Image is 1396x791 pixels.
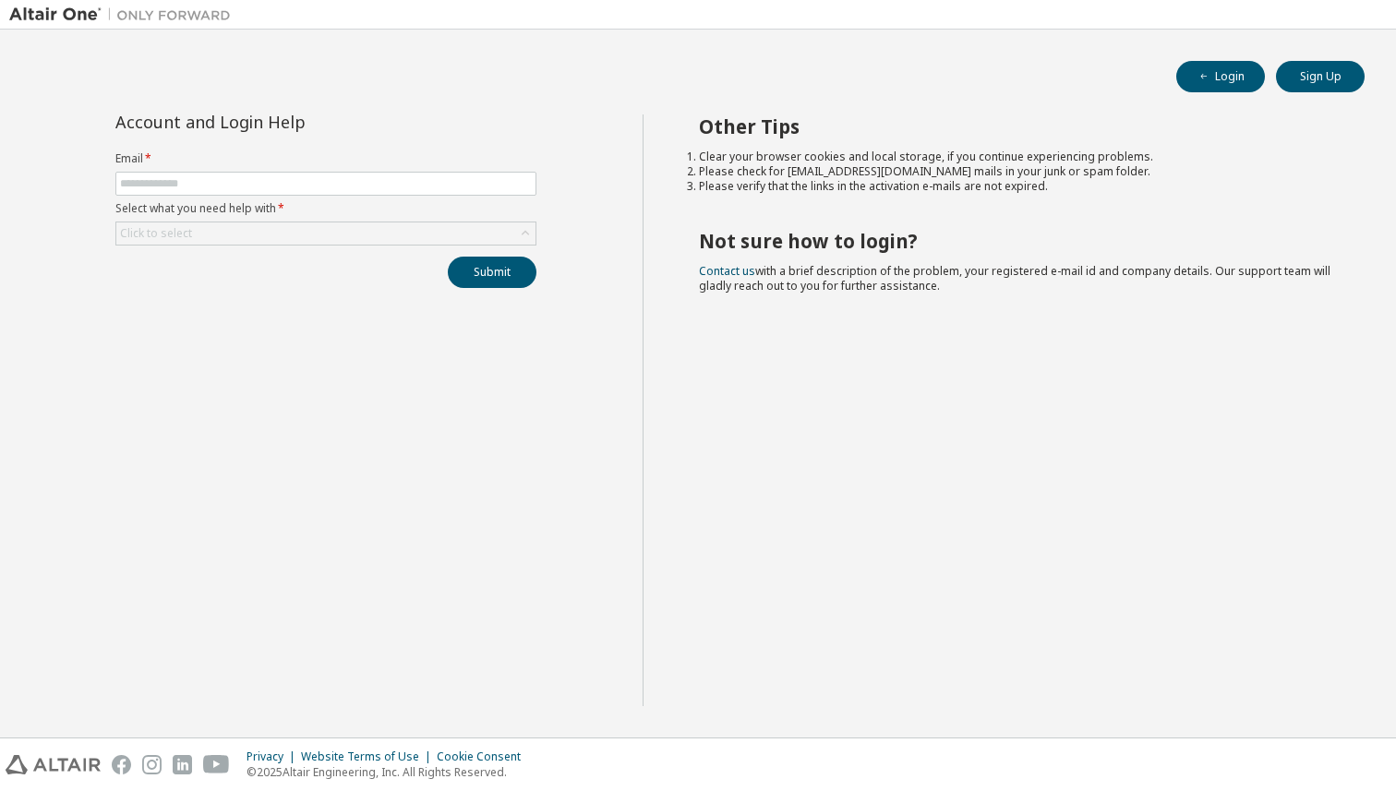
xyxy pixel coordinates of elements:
img: facebook.svg [112,755,131,774]
h2: Other Tips [699,114,1332,138]
button: Sign Up [1276,61,1365,92]
div: Click to select [116,222,536,245]
p: © 2025 Altair Engineering, Inc. All Rights Reserved. [247,764,532,780]
span: with a brief description of the problem, your registered e-mail id and company details. Our suppo... [699,263,1330,294]
div: Cookie Consent [437,749,532,764]
button: Login [1176,61,1265,92]
label: Select what you need help with [115,201,536,216]
li: Please verify that the links in the activation e-mails are not expired. [699,179,1332,194]
div: Account and Login Help [115,114,452,129]
img: Altair One [9,6,240,24]
img: altair_logo.svg [6,755,101,774]
li: Clear your browser cookies and local storage, if you continue experiencing problems. [699,150,1332,164]
img: instagram.svg [142,755,162,774]
button: Submit [448,257,536,288]
li: Please check for [EMAIL_ADDRESS][DOMAIN_NAME] mails in your junk or spam folder. [699,164,1332,179]
div: Privacy [247,749,301,764]
h2: Not sure how to login? [699,229,1332,253]
div: Website Terms of Use [301,749,437,764]
img: linkedin.svg [173,755,192,774]
a: Contact us [699,263,755,279]
img: youtube.svg [203,755,230,774]
label: Email [115,151,536,166]
div: Click to select [120,226,192,241]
